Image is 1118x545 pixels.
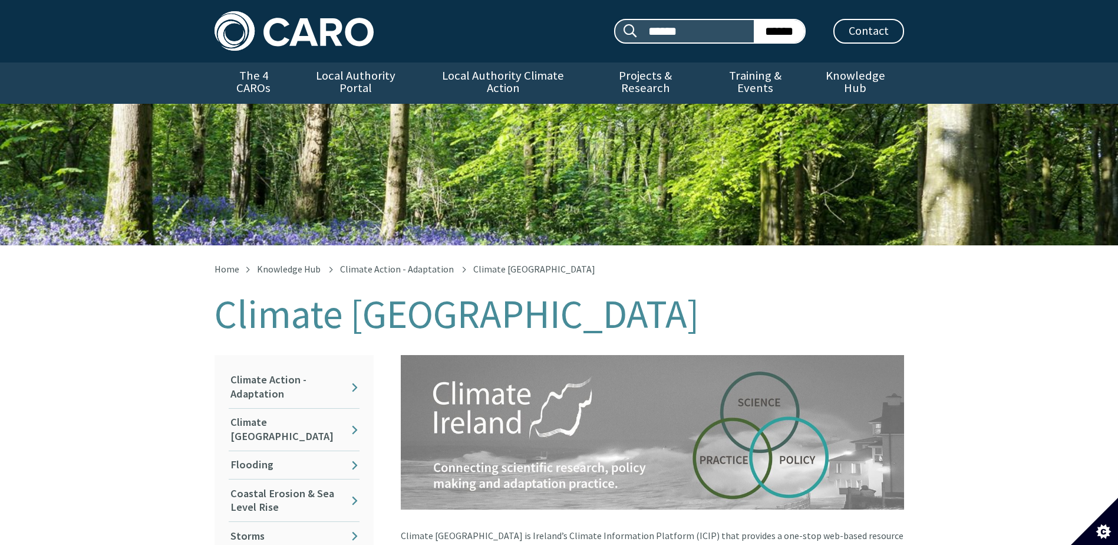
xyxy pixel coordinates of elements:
[293,63,419,104] a: Local Authority Portal
[257,263,321,275] a: Knowledge Hub
[704,63,807,104] a: Training & Events
[833,19,904,44] a: Contact
[587,63,704,104] a: Projects & Research
[473,263,595,275] span: Climate [GEOGRAPHIC_DATA]
[419,63,587,104] a: Local Authority Climate Action
[215,11,374,51] img: Caro logo
[229,480,360,521] a: Coastal Erosion & Sea Level Rise
[215,293,904,336] h1: Climate [GEOGRAPHIC_DATA]
[215,63,293,104] a: The 4 CAROs
[401,355,904,510] img: Climate Ireland Banner
[229,451,360,479] a: Flooding
[807,63,903,104] a: Knowledge Hub
[340,263,454,275] a: Climate Action - Adaptation
[215,263,239,275] a: Home
[1071,498,1118,545] button: Set cookie preferences
[229,366,360,408] a: Climate Action - Adaptation
[229,409,360,451] a: Climate [GEOGRAPHIC_DATA]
